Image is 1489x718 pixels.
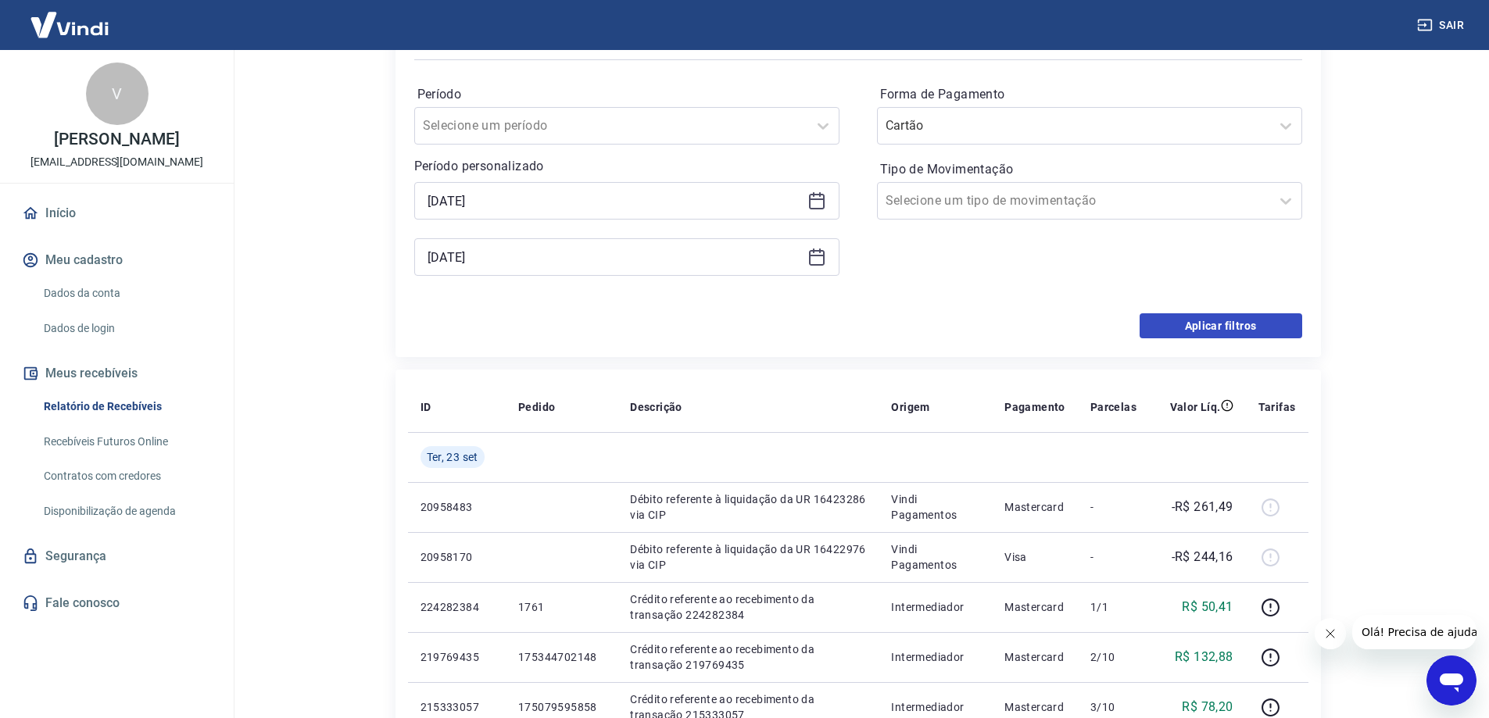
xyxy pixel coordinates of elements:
p: 20958170 [421,549,493,565]
p: Intermediador [891,649,979,665]
p: Intermediador [891,599,979,615]
p: Período personalizado [414,157,839,176]
button: Sair [1414,11,1470,40]
p: 20958483 [421,499,493,515]
a: Segurança [19,539,215,573]
p: 215333057 [421,699,493,715]
p: - [1090,499,1136,515]
a: Dados da conta [38,277,215,309]
p: Origem [891,399,929,415]
p: Mastercard [1004,699,1065,715]
span: Olá! Precisa de ajuda? [9,11,131,23]
p: R$ 50,41 [1182,598,1233,616]
label: Tipo de Movimentação [880,160,1299,179]
a: Início [19,196,215,230]
iframe: Fechar mensagem [1315,618,1346,649]
p: 3/10 [1090,699,1136,715]
iframe: Mensagem da empresa [1352,615,1476,649]
p: 219769435 [421,649,493,665]
p: - [1090,549,1136,565]
p: R$ 78,20 [1182,698,1233,716]
input: Data final [428,245,801,269]
input: Data inicial [428,189,801,213]
p: R$ 132,88 [1175,648,1233,666]
iframe: Botão para abrir a janela de mensagens [1426,655,1476,705]
a: Fale conosco [19,586,215,620]
p: Vindi Pagamentos [891,491,979,523]
p: 175079595858 [518,699,605,715]
p: Parcelas [1090,399,1136,415]
p: Visa [1004,549,1065,565]
p: Mastercard [1004,499,1065,515]
p: -R$ 261,49 [1172,498,1233,516]
img: Vindi [19,1,120,48]
p: Crédito referente ao recebimento da transação 224282384 [630,591,866,623]
p: ID [421,399,431,415]
p: Débito referente à liquidação da UR 16423286 via CIP [630,491,866,523]
p: Vindi Pagamentos [891,541,979,573]
p: 2/10 [1090,649,1136,665]
a: Relatório de Recebíveis [38,391,215,423]
p: [PERSON_NAME] [54,131,179,148]
p: 1/1 [1090,599,1136,615]
p: Mastercard [1004,649,1065,665]
p: Débito referente à liquidação da UR 16422976 via CIP [630,541,866,573]
p: Intermediador [891,699,979,715]
p: -R$ 244,16 [1172,548,1233,566]
div: V [86,63,149,125]
p: Mastercard [1004,599,1065,615]
p: Crédito referente ao recebimento da transação 219769435 [630,641,866,673]
button: Meus recebíveis [19,356,215,391]
p: Pedido [518,399,555,415]
a: Recebíveis Futuros Online [38,426,215,458]
a: Disponibilização de agenda [38,495,215,527]
p: 175344702148 [518,649,605,665]
button: Aplicar filtros [1140,313,1302,338]
a: Dados de login [38,313,215,345]
button: Meu cadastro [19,243,215,277]
p: 1761 [518,599,605,615]
p: [EMAIL_ADDRESS][DOMAIN_NAME] [30,154,203,170]
p: Pagamento [1004,399,1065,415]
p: 224282384 [421,599,493,615]
p: Descrição [630,399,682,415]
label: Período [417,85,836,104]
label: Forma de Pagamento [880,85,1299,104]
a: Contratos com credores [38,460,215,492]
p: Valor Líq. [1170,399,1221,415]
span: Ter, 23 set [427,449,478,465]
p: Tarifas [1258,399,1296,415]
